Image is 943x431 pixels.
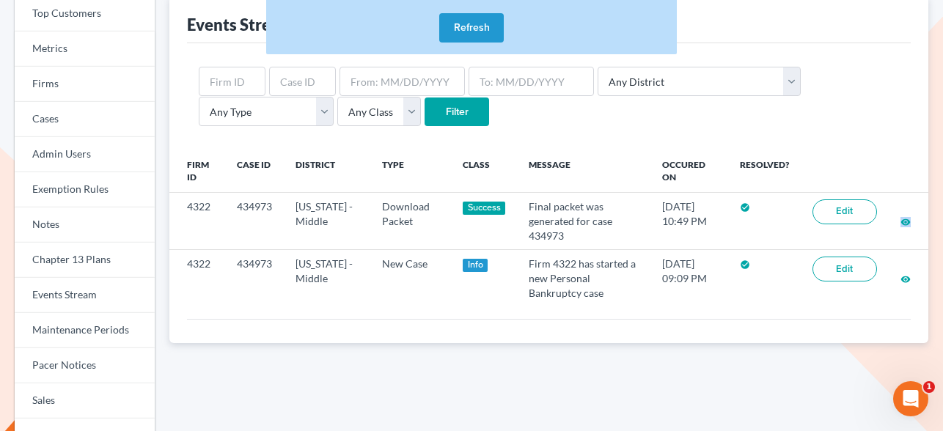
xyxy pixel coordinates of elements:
[15,207,155,243] a: Notes
[893,381,928,416] iframe: Intercom live chat
[469,67,594,96] input: To: MM/DD/YYYY
[740,202,750,213] i: check_circle
[225,250,284,307] td: 434973
[900,274,911,284] i: visibility
[15,32,155,67] a: Metrics
[370,193,451,250] td: Download Packet
[900,215,911,227] a: visibility
[370,150,451,193] th: Type
[15,278,155,313] a: Events Stream
[187,14,293,35] div: Events Stream
[812,199,877,224] a: Edit
[740,259,750,270] i: check_circle
[463,202,505,215] div: Success
[199,67,265,96] input: Firm ID
[340,67,465,96] input: From: MM/DD/YYYY
[169,150,225,193] th: Firm ID
[650,193,727,250] td: [DATE] 10:49 PM
[517,150,651,193] th: Message
[517,193,651,250] td: Final packet was generated for case 434973
[463,259,488,272] div: Info
[284,250,370,307] td: [US_STATE] - Middle
[15,383,155,419] a: Sales
[269,67,336,96] input: Case ID
[284,150,370,193] th: District
[451,150,517,193] th: Class
[425,97,489,127] input: Filter
[15,243,155,278] a: Chapter 13 Plans
[439,13,504,43] button: Refresh
[225,150,284,193] th: Case ID
[728,150,801,193] th: Resolved?
[370,250,451,307] td: New Case
[169,193,225,250] td: 4322
[923,381,935,393] span: 1
[15,172,155,207] a: Exemption Rules
[15,137,155,172] a: Admin Users
[284,193,370,250] td: [US_STATE] - Middle
[650,150,727,193] th: Occured On
[900,217,911,227] i: visibility
[15,313,155,348] a: Maintenance Periods
[812,257,877,281] a: Edit
[225,193,284,250] td: 434973
[517,250,651,307] td: Firm 4322 has started a new Personal Bankruptcy case
[650,250,727,307] td: [DATE] 09:09 PM
[15,67,155,102] a: Firms
[15,102,155,137] a: Cases
[169,250,225,307] td: 4322
[15,348,155,383] a: Pacer Notices
[900,272,911,284] a: visibility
